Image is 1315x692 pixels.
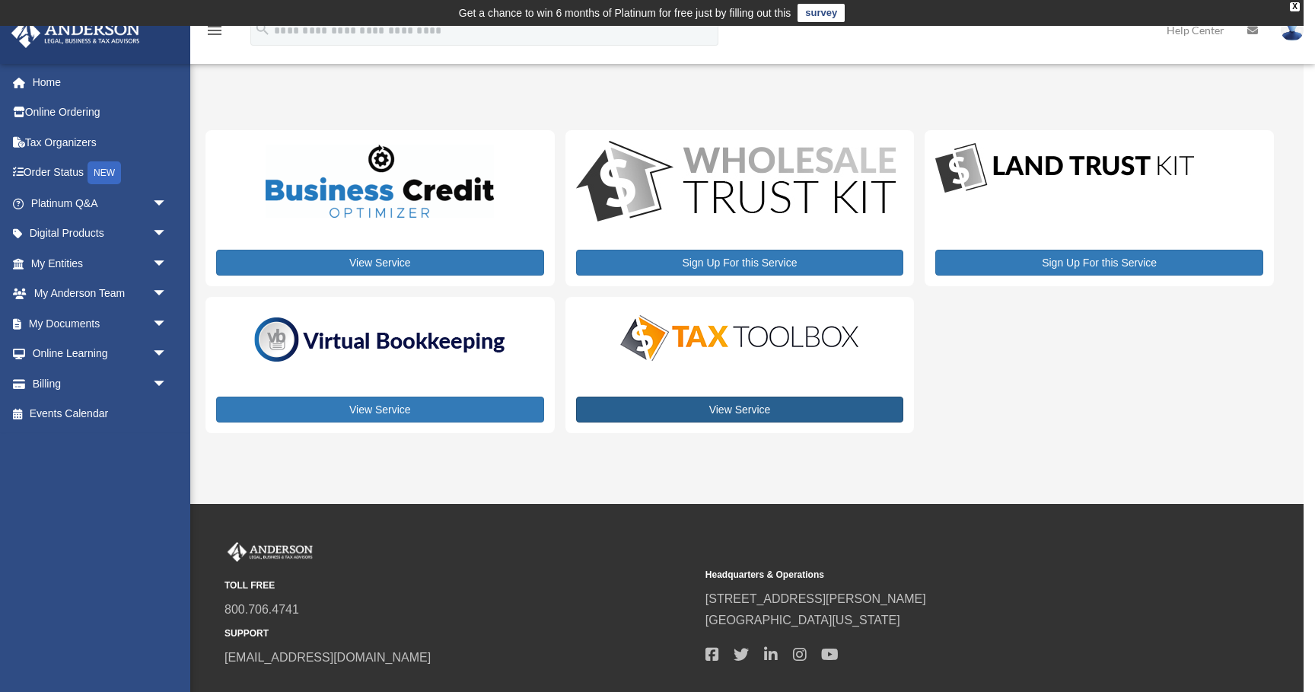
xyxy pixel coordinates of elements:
a: My Entitiesarrow_drop_down [11,248,190,279]
a: [GEOGRAPHIC_DATA][US_STATE] [705,614,900,627]
a: Platinum Q&Aarrow_drop_down [11,188,190,218]
img: Anderson Advisors Platinum Portal [224,542,316,562]
span: arrow_drop_down [152,188,183,219]
i: menu [205,21,224,40]
img: User Pic [1281,19,1304,41]
span: arrow_drop_down [152,339,183,370]
span: arrow_drop_down [152,308,183,340]
a: [STREET_ADDRESS][PERSON_NAME] [705,592,926,605]
a: Sign Up For this Service [935,250,1263,276]
a: My Documentsarrow_drop_down [11,308,190,339]
small: SUPPORT [224,626,695,642]
a: Order StatusNEW [11,158,190,189]
a: menu [205,27,224,40]
a: View Service [216,250,544,276]
img: Anderson Advisors Platinum Portal [7,18,145,48]
a: My Anderson Teamarrow_drop_down [11,279,190,309]
div: close [1290,2,1300,11]
span: arrow_drop_down [152,368,183,400]
i: search [254,21,271,37]
a: View Service [216,397,544,423]
a: Events Calendar [11,399,190,429]
div: Get a chance to win 6 months of Platinum for free just by filling out this [459,4,791,22]
small: TOLL FREE [224,578,695,594]
a: 800.706.4741 [224,603,299,616]
span: arrow_drop_down [152,279,183,310]
a: Sign Up For this Service [576,250,904,276]
span: arrow_drop_down [152,248,183,279]
a: [EMAIL_ADDRESS][DOMAIN_NAME] [224,651,431,664]
a: Tax Organizers [11,127,190,158]
a: View Service [576,397,904,423]
a: Online Ordering [11,97,190,128]
img: WS-Trust-Kit-lgo-1.jpg [576,141,896,225]
small: Headquarters & Operations [705,567,1176,583]
a: Home [11,67,190,97]
a: Online Learningarrow_drop_down [11,339,190,369]
a: Digital Productsarrow_drop_down [11,218,183,249]
img: LandTrust_lgo-1.jpg [935,141,1194,196]
div: NEW [88,161,121,184]
a: Billingarrow_drop_down [11,368,190,399]
a: survey [798,4,845,22]
span: arrow_drop_down [152,218,183,250]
